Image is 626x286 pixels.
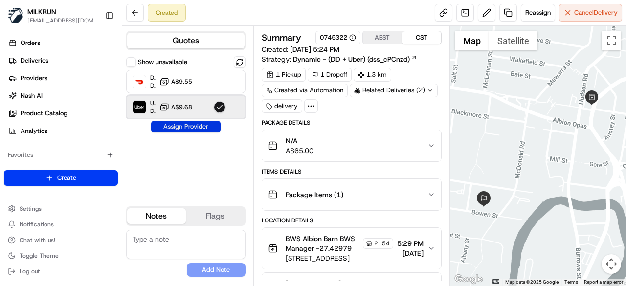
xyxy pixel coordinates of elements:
[320,33,356,42] button: 0745322
[127,208,186,224] button: Notes
[8,8,23,23] img: MILKRUN
[286,136,313,146] span: N/A
[20,220,54,228] span: Notifications
[4,35,122,51] a: Orders
[133,75,146,88] img: DoorDash Drive
[584,279,623,285] a: Report a map error
[186,208,245,224] button: Flags
[4,264,118,278] button: Log out
[4,218,118,231] button: Notifications
[27,17,97,24] button: [EMAIL_ADDRESS][DOMAIN_NAME]
[452,273,485,286] a: Open this area in Google Maps (opens a new window)
[171,103,192,111] span: A$9.68
[262,68,306,82] div: 1 Pickup
[262,44,339,54] span: Created:
[374,240,390,247] span: 2154
[492,279,499,284] button: Keyboard shortcuts
[286,253,393,263] span: [STREET_ADDRESS]
[4,249,118,263] button: Toggle Theme
[4,147,118,163] div: Favorites
[127,33,245,48] button: Quotes
[159,102,192,112] button: A$9.68
[20,205,42,213] span: Settings
[602,31,621,50] button: Toggle fullscreen view
[133,101,146,113] img: Uber
[151,121,221,132] button: Assign Provider
[21,91,43,100] span: Nash AI
[308,68,352,82] div: 1 Dropoff
[4,202,118,216] button: Settings
[21,127,47,135] span: Analytics
[138,58,187,66] label: Show unavailable
[286,234,361,253] span: BWS Albion Barn BWS Manager -27.42979
[521,4,555,22] button: Reassign
[262,130,441,161] button: N/AA$65.00
[262,54,417,64] div: Strategy:
[150,99,156,107] span: Uber
[350,84,438,97] div: Related Deliveries (2)
[262,84,348,97] a: Created via Automation
[150,82,156,89] span: Dropoff ETA 38 minutes
[290,45,339,54] span: [DATE] 5:24 PM
[4,106,122,121] a: Product Catalog
[57,174,76,182] span: Create
[262,99,302,113] div: delivery
[602,254,621,274] button: Map camera controls
[4,233,118,247] button: Chat with us!
[455,31,489,50] button: Show street map
[4,123,122,139] a: Analytics
[262,179,441,210] button: Package Items (1)
[452,273,485,286] img: Google
[505,279,559,285] span: Map data ©2025 Google
[489,31,537,50] button: Show satellite imagery
[20,267,40,275] span: Log out
[293,54,410,64] span: Dynamic - (DD + Uber) (dss_cPCnzd)
[20,252,59,260] span: Toggle Theme
[262,228,441,269] button: BWS Albion Barn BWS Manager -27.429792154[STREET_ADDRESS]5:29 PM[DATE]
[4,53,122,68] a: Deliveries
[354,68,391,82] div: 1.3 km
[363,31,402,44] button: AEST
[402,31,441,44] button: CST
[21,39,40,47] span: Orders
[574,8,618,17] span: Cancel Delivery
[564,279,578,285] a: Terms
[21,74,47,83] span: Providers
[4,88,122,104] a: Nash AI
[4,170,118,186] button: Create
[397,239,424,248] span: 5:29 PM
[21,56,48,65] span: Deliveries
[559,4,622,22] button: CancelDelivery
[4,4,101,27] button: MILKRUNMILKRUN[EMAIL_ADDRESS][DOMAIN_NAME]
[4,70,122,86] a: Providers
[150,74,156,82] span: DoorDash Drive
[286,146,313,155] span: A$65.00
[262,33,301,42] h3: Summary
[262,217,442,224] div: Location Details
[262,119,442,127] div: Package Details
[262,168,442,176] div: Items Details
[397,248,424,258] span: [DATE]
[525,8,551,17] span: Reassign
[293,54,417,64] a: Dynamic - (DD + Uber) (dss_cPCnzd)
[20,236,55,244] span: Chat with us!
[159,77,192,87] button: A$9.55
[150,107,156,115] span: Dropoff ETA 13 minutes
[171,78,192,86] span: A$9.55
[21,109,67,118] span: Product Catalog
[27,7,56,17] button: MILKRUN
[286,190,343,199] span: Package Items ( 1 )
